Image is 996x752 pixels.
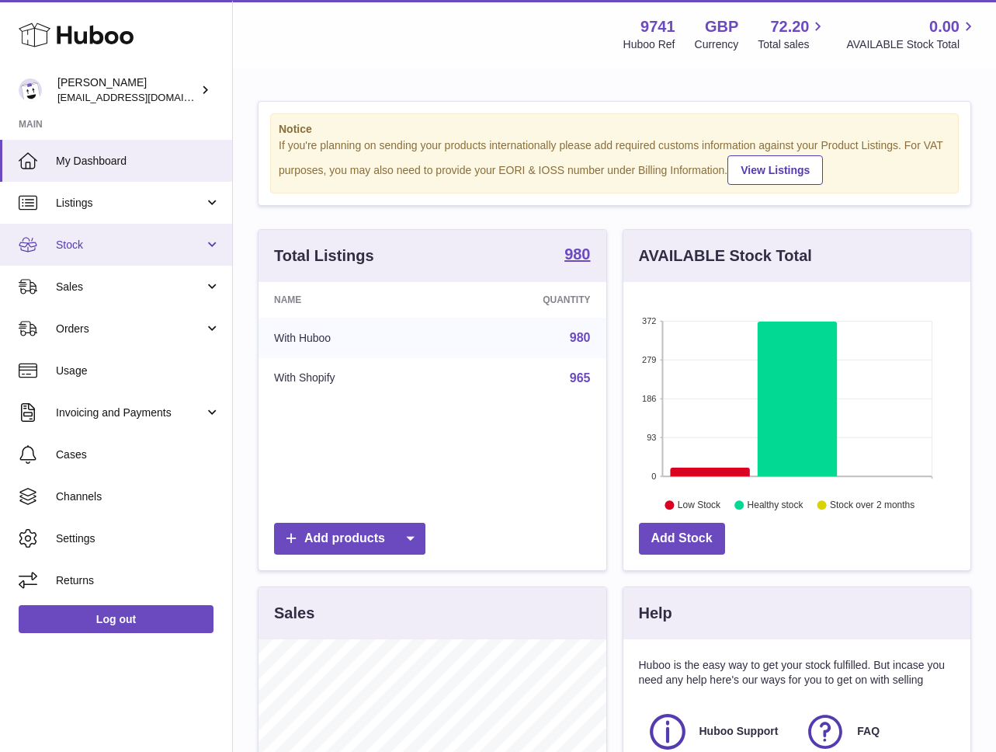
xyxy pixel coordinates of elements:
[639,523,725,555] a: Add Stock
[846,37,977,52] span: AVAILABLE Stock Total
[279,122,950,137] strong: Notice
[639,245,812,266] h3: AVAILABLE Stock Total
[830,500,914,510] text: Stock over 2 months
[647,433,656,442] text: 93
[274,245,374,266] h3: Total Listings
[56,447,220,462] span: Cases
[56,238,204,252] span: Stock
[56,154,220,169] span: My Dashboard
[259,358,446,399] td: With Shopify
[57,75,197,105] div: [PERSON_NAME]
[623,37,675,52] div: Huboo Ref
[570,371,591,385] a: 965
[446,282,606,318] th: Quantity
[758,16,827,52] a: 72.20 Total sales
[640,16,675,37] strong: 9741
[642,394,656,403] text: 186
[857,724,880,739] span: FAQ
[57,91,228,103] span: [EMAIL_ADDRESS][DOMAIN_NAME]
[699,724,779,739] span: Huboo Support
[747,500,803,510] text: Healthy stock
[56,322,204,336] span: Orders
[564,246,590,262] strong: 980
[758,37,827,52] span: Total sales
[19,605,213,633] a: Log out
[56,364,220,378] span: Usage
[639,658,956,688] p: Huboo is the easy way to get your stock fulfilled. But incase you need any help here's our ways f...
[642,316,656,326] text: 372
[564,246,590,265] a: 980
[56,531,220,546] span: Settings
[770,16,809,37] span: 72.20
[705,16,738,37] strong: GBP
[274,523,425,555] a: Add products
[846,16,977,52] a: 0.00 AVAILABLE Stock Total
[56,280,204,294] span: Sales
[651,472,656,481] text: 0
[929,16,960,37] span: 0.00
[570,331,591,344] a: 980
[56,573,220,588] span: Returns
[56,196,204,211] span: Listings
[639,603,672,624] h3: Help
[279,138,950,185] div: If you're planning on sending your products internationally please add required customs informati...
[727,155,823,185] a: View Listings
[695,37,739,52] div: Currency
[56,406,204,420] span: Invoicing and Payments
[677,500,720,510] text: Low Stock
[259,318,446,358] td: With Huboo
[274,603,314,624] h3: Sales
[19,78,42,102] img: ajcmarketingltd@gmail.com
[56,489,220,504] span: Channels
[642,355,656,364] text: 279
[259,282,446,318] th: Name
